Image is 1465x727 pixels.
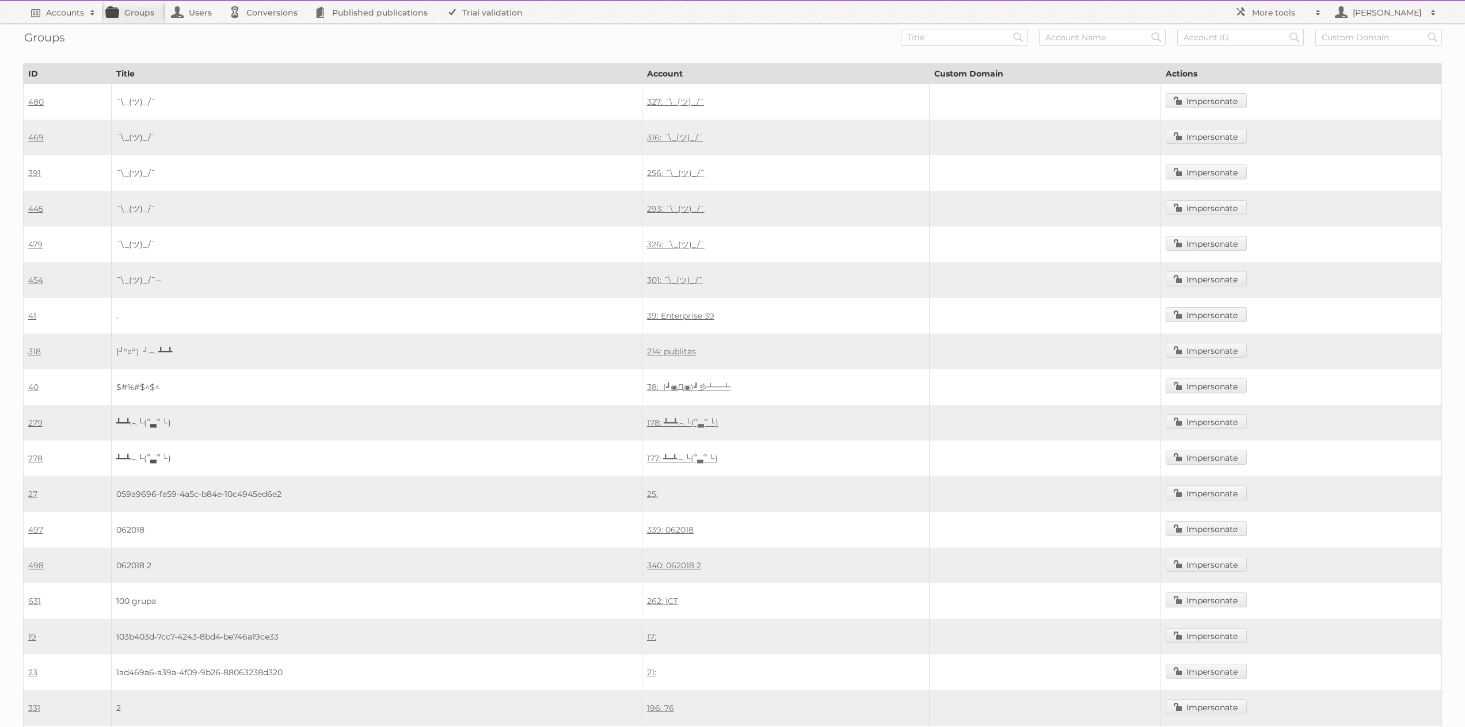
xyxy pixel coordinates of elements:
a: 445 [28,204,43,214]
a: 278 [28,453,43,464]
a: Impersonate [1166,343,1247,358]
h2: More tools [1252,7,1310,18]
td: 100 grupa [111,583,642,619]
td: ┻━┻︵└(՞▃՞ └) [111,441,642,476]
td: ¯\_(ツ)_/¯ [111,155,642,191]
a: Impersonate [1166,557,1247,572]
a: [PERSON_NAME] [1327,1,1442,23]
a: 454 [28,275,43,285]
a: Impersonate [1166,378,1247,393]
a: 196: 76 [647,703,674,713]
a: 340: 062018 2 [647,560,701,571]
a: Trial validation [439,1,534,23]
input: Account Name [1039,29,1166,46]
a: 19 [28,632,36,642]
th: Title [111,64,642,84]
a: Groups [101,1,166,23]
td: 2 [111,690,642,726]
h2: [PERSON_NAME] [1350,7,1425,18]
a: More tools [1229,1,1327,23]
td: 062018 [111,512,642,548]
th: ID [24,64,112,84]
a: Impersonate [1166,93,1247,108]
a: 262: ICT [647,596,678,606]
a: 38: (┛◉Д◉)┛彡┻━┻ [647,382,730,392]
a: 318 [28,346,41,357]
a: 497 [28,525,43,535]
input: Search [1424,29,1441,46]
a: 327: ¯\_(ツ)_/¯ [647,97,704,107]
a: 256: ¯\_(ツ)_/¯ [647,168,705,178]
a: 21: [647,667,656,678]
th: Account [642,64,929,84]
a: Impersonate [1166,200,1247,215]
td: ¯\_(ツ)_/¯ [111,120,642,155]
td: ¯\_(ツ)_/¯-- [111,262,642,298]
a: Impersonate [1166,271,1247,286]
a: 301: ¯\_(ツ)_/¯ [647,275,703,285]
h2: Accounts [46,7,84,18]
a: 391 [28,168,41,178]
a: Impersonate [1166,129,1247,144]
a: 331 [28,703,40,713]
a: Impersonate [1166,664,1247,679]
a: Impersonate [1166,236,1247,251]
td: ¯\_(ツ)_/¯ [111,227,642,262]
a: Impersonate [1166,450,1247,465]
a: Impersonate [1166,628,1247,643]
a: 17: [647,632,656,642]
td: ¯\_(ツ)_/¯ [111,191,642,227]
a: 326: ¯\_(ツ)_/¯ [647,239,705,250]
a: 316: ¯\_(ツ)_/¯ [647,132,703,143]
input: Custom Domain [1315,29,1442,46]
a: Conversions [223,1,309,23]
td: 1ad469a6-a39a-4f09-9b26-88063238d320 [111,655,642,690]
td: (╯°□°）╯︵ ┻━┻ [111,334,642,369]
a: Impersonate [1166,485,1247,500]
th: Actions [1161,64,1442,84]
a: 27 [28,489,37,499]
input: Search [1148,29,1165,46]
a: Impersonate [1166,521,1247,536]
a: 339: 062018 [647,525,694,535]
a: 40 [28,382,39,392]
input: Account ID [1177,29,1304,46]
a: 293: ¯\_(ツ)_/¯ [647,204,705,214]
a: 498 [28,560,44,571]
a: Impersonate [1166,414,1247,429]
td: ┻━┻︵└(՞▃՞ └) [111,405,642,441]
input: Title [901,29,1028,46]
a: 39: Enterprise 39 [647,311,714,321]
a: Users [166,1,223,23]
a: 41 [28,311,36,321]
a: 480 [28,97,44,107]
a: 214: publitas [647,346,696,357]
a: 279 [28,418,43,428]
td: 059a9696-fa59-4a5c-b84e-10c4945ed6e2 [111,476,642,512]
a: Impersonate [1166,699,1247,714]
a: Impersonate [1166,592,1247,607]
a: Published publications [309,1,439,23]
td: ¯\_(ツ)_/¯ [111,84,642,120]
a: 631 [28,596,41,606]
a: 469 [28,132,44,143]
td: 103b403d-7cc7-4243-8bd4-be746a19ce33 [111,619,642,655]
input: Search [1010,29,1027,46]
a: Impersonate [1166,164,1247,179]
a: Accounts [23,1,101,23]
a: Impersonate [1166,307,1247,322]
td: 062018 2 [111,548,642,583]
input: Search [1286,29,1303,46]
td: . [111,298,642,334]
a: 23 [28,667,37,678]
a: 479 [28,239,43,250]
th: Custom Domain [930,64,1161,84]
td: $#%#$^$^ [111,369,642,405]
a: 25: [647,489,658,499]
a: 178: ┻━┻︵└(՞▃՞ └) [647,418,718,428]
a: 177: ┻━┻︵└(՞▃՞ └) [647,453,718,464]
